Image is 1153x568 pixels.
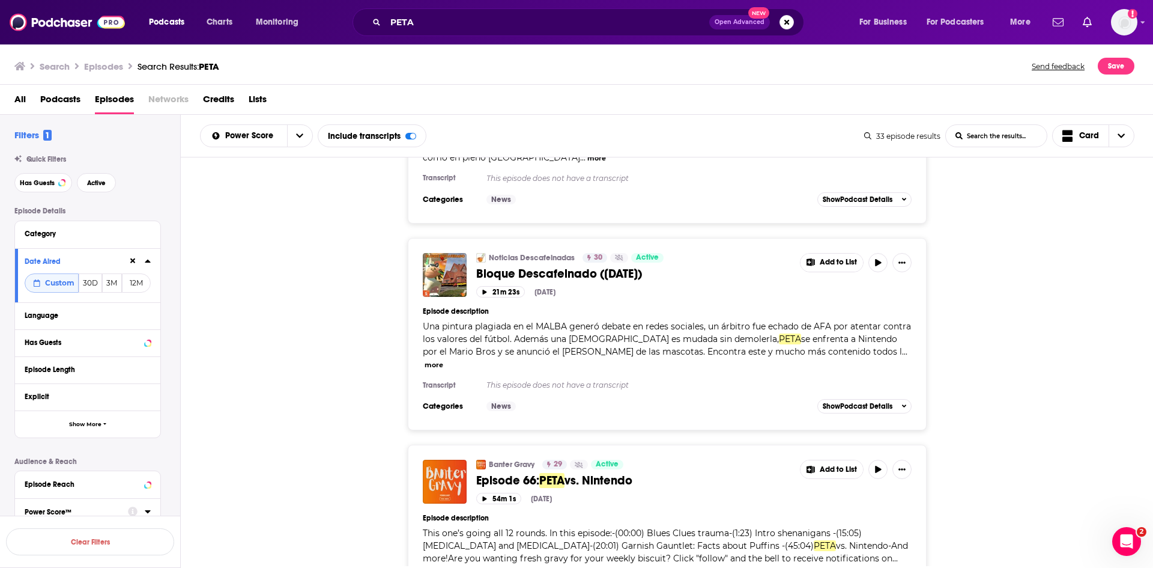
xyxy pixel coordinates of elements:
button: Open AdvancedNew [709,15,770,29]
span: vs. Nintendo [564,473,632,488]
a: Active [591,460,623,469]
span: This one’s going all 12 rounds. In this episode:-(00:00) Blues Clues trauma-(1:23) Intro shenanig... [423,528,862,551]
span: Add to List [820,258,857,267]
button: Show More Button [800,254,863,272]
div: Search Results: [138,61,219,72]
img: Noticias Descafeinadas [476,253,486,263]
h4: Transcript [423,174,477,182]
button: open menu [919,13,1002,32]
span: Bloque Descafeinado ([DATE]) [476,266,642,281]
span: For Podcasters [927,14,984,31]
div: Explicit [25,392,143,401]
span: Show Podcast Details [823,195,892,204]
h3: Episodes [84,61,123,72]
h4: Episode description [423,514,912,522]
span: Card [1079,132,1099,140]
span: Podcasts [149,14,184,31]
span: PETA [539,473,564,488]
button: Show More Button [800,460,863,478]
a: Podchaser - Follow, Share and Rate Podcasts [10,11,125,34]
a: Lists [249,90,267,114]
p: This episode does not have a transcript [486,174,912,183]
span: Active [87,180,106,186]
button: more [587,153,606,163]
h3: Search [40,61,70,72]
button: Choose View [1052,124,1135,147]
button: 21m 23s [476,286,525,298]
span: More [1010,14,1030,31]
button: open menu [1002,13,1046,32]
span: Active [596,459,619,471]
div: Episode Reach [25,480,141,489]
img: User Profile [1111,9,1137,35]
a: Episode 66: PETA vs. Nintendo [423,460,467,504]
button: ShowPodcast Details [817,192,912,207]
button: Clear Filters [6,528,174,555]
a: All [14,90,26,114]
span: Show More [69,421,101,428]
a: 29 [542,460,567,469]
div: Language [25,311,143,320]
button: open menu [201,132,287,140]
div: Episode Length [25,365,143,374]
p: Audience & Reach [14,457,161,466]
span: se pelea con Mario Bros. Además revisitaron La Visita, la vuelta triunfal de M. Night [PERSON_NAM... [423,127,895,163]
button: Power Score™ [25,504,128,519]
h2: Choose List sort [200,124,313,147]
h4: Transcript [423,381,477,389]
a: 30 [583,253,607,263]
button: open menu [247,13,314,32]
span: Open Advanced [715,19,764,25]
div: Date Aired [25,257,120,266]
span: Charts [207,14,232,31]
a: Show notifications dropdown [1078,12,1097,32]
span: 30 [594,252,602,264]
h3: Categories [423,402,477,411]
a: Bloque Descafeinado (23.08.25) [423,253,467,297]
div: Search podcasts, credits, & more... [364,8,816,36]
input: Search podcasts, credits, & more... [386,13,709,32]
span: Una pintura plagiada en el MALBA generó debate en redes sociales, un árbitro fue echado de AFA po... [423,321,911,344]
a: Noticias Descafeinadas [489,253,575,263]
iframe: Intercom live chat [1112,527,1141,556]
button: 12M [122,273,151,293]
span: Has Guests [20,180,55,186]
span: Networks [148,90,189,114]
a: News [486,402,516,411]
span: PETA [199,61,219,72]
svg: Add a profile image [1128,9,1137,19]
div: Category [25,230,143,238]
button: ShowPodcast Details [817,399,912,414]
p: This episode does not have a transcript [486,380,912,389]
a: Credits [203,90,234,114]
button: Has Guests [14,173,72,192]
button: open menu [287,125,312,147]
p: Episode Details [14,207,161,215]
button: Save [1098,58,1134,75]
div: [DATE] [534,288,555,296]
a: Podcasts [40,90,80,114]
button: open menu [141,13,200,32]
div: Include transcripts [318,124,426,147]
button: open menu [851,13,922,32]
button: Send feedback [1028,58,1088,75]
button: Active [77,173,116,192]
div: [DATE] [531,495,552,503]
span: Episodes [95,90,134,114]
button: Category [25,226,151,241]
span: For Business [859,14,907,31]
a: Episode 66:PETAvs. Nintendo [476,473,791,488]
a: Active [631,253,664,263]
button: Episode Length [25,362,151,377]
img: Banter Gravy [476,460,486,469]
span: Logged in as WesBurdett [1111,9,1137,35]
a: Search Results:PETA [138,61,219,72]
span: Active [636,252,659,264]
button: Has Guests [25,335,151,350]
span: Add to List [820,465,857,474]
a: Banter Gravy [489,460,534,469]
